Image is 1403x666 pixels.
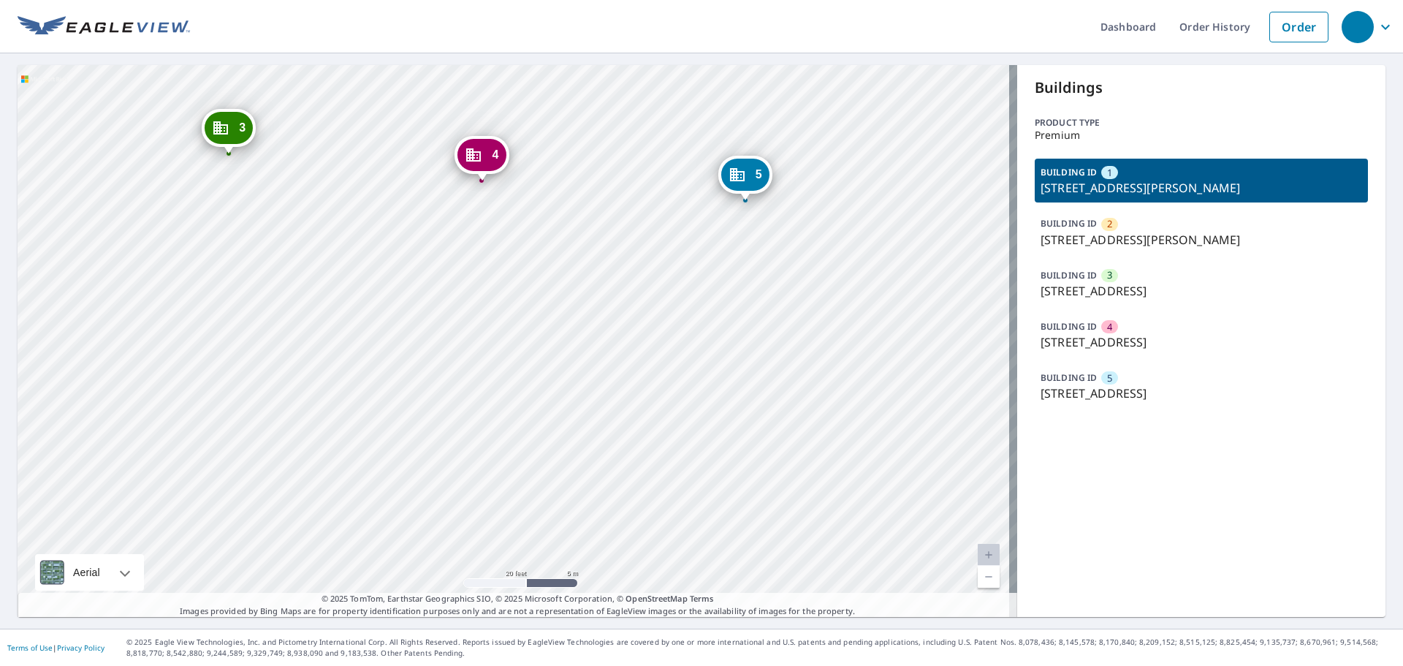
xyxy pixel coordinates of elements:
[1041,166,1097,178] p: BUILDING ID
[756,169,762,180] span: 5
[1107,217,1112,231] span: 2
[239,122,246,133] span: 3
[1269,12,1328,42] a: Order
[1041,320,1097,333] p: BUILDING ID
[1041,282,1362,300] p: [STREET_ADDRESS]
[1107,320,1112,334] span: 4
[690,593,714,604] a: Terms
[1041,217,1097,230] p: BUILDING ID
[1107,268,1112,282] span: 3
[1035,129,1368,141] p: Premium
[1107,371,1112,385] span: 5
[1041,179,1362,197] p: [STREET_ADDRESS][PERSON_NAME]
[18,593,1017,617] p: Images provided by Bing Maps are for property identification purposes only and are not a represen...
[202,109,256,154] div: Dropped pin, building 3, Commercial property, 1100 E 112th Ave Anchorage, AK 99515
[1041,333,1362,351] p: [STREET_ADDRESS]
[1041,371,1097,384] p: BUILDING ID
[126,637,1396,659] p: © 2025 Eagle View Technologies, Inc. and Pictometry International Corp. All Rights Reserved. Repo...
[322,593,714,605] span: © 2025 TomTom, Earthstar Geographics SIO, © 2025 Microsoft Corporation, ©
[626,593,687,604] a: OpenStreetMap
[35,554,144,591] div: Aerial
[1041,385,1362,402] p: [STREET_ADDRESS]
[57,643,104,653] a: Privacy Policy
[1041,269,1097,281] p: BUILDING ID
[69,554,104,591] div: Aerial
[1035,116,1368,129] p: Product type
[1107,166,1112,180] span: 1
[492,149,498,160] span: 4
[1041,231,1362,249] p: [STREET_ADDRESS][PERSON_NAME]
[7,643,104,652] p: |
[978,544,1000,566] a: Current Level 20, Zoom In Disabled
[1035,77,1368,99] p: Buildings
[718,156,772,201] div: Dropped pin, building 5, Commercial property, 1120 E 112th Ave Anchorage, AK 99515
[7,643,53,653] a: Terms of Use
[978,566,1000,588] a: Current Level 20, Zoom Out
[455,136,509,181] div: Dropped pin, building 4, Commercial property, 1110 E 112th Ave Anchorage, AK 99515
[18,16,190,38] img: EV Logo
